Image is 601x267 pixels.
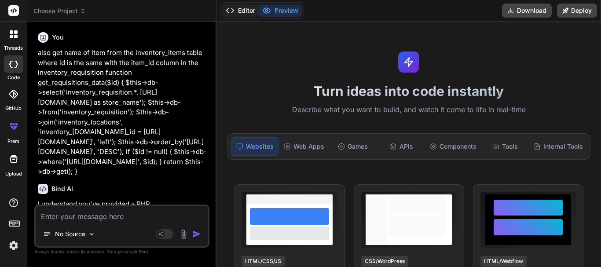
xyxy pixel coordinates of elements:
h1: Turn ideas into code instantly [222,83,596,99]
span: Choose Project [33,7,86,15]
div: APIs [378,137,425,156]
label: threads [4,44,23,52]
p: Always double-check its answers. Your in Bind [34,248,209,256]
button: Preview [259,4,302,17]
label: code [7,74,20,81]
p: I understand you've provided a PHP function and are asking to extend it to include the item name ... [38,199,208,241]
img: Pick Models [88,230,95,238]
p: Describe what you want to build, and watch it come to life in real-time [222,104,596,116]
div: Tools [482,137,528,156]
div: Websites [231,137,279,156]
span: privacy [118,249,134,254]
img: icon [192,230,201,238]
p: also get name of item from the inventory_items table where id is the same with the item_id column... [38,48,208,177]
button: Download [502,4,552,18]
div: Web Apps [280,137,328,156]
div: CSS/WordPress [361,256,408,267]
p: No Source [55,230,85,238]
label: Upload [5,170,22,178]
img: attachment [179,229,189,239]
div: Components [426,137,480,156]
button: Editor [222,4,259,17]
label: prem [7,138,19,145]
div: HTML/CSS/JS [242,256,285,267]
img: settings [6,238,21,253]
div: Internal Tools [530,137,586,156]
label: GitHub [5,105,22,112]
div: Games [330,137,376,156]
button: Deploy [557,4,597,18]
h6: Bind AI [51,184,73,193]
h6: You [52,33,64,42]
div: HTML/Webflow [480,256,527,267]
